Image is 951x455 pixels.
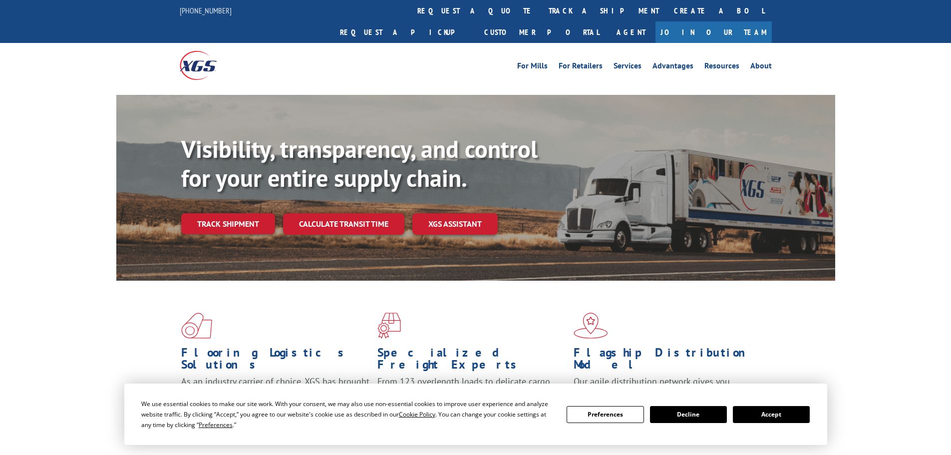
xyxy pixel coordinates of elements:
[181,347,370,376] h1: Flooring Logistics Solutions
[607,21,655,43] a: Agent
[477,21,607,43] a: Customer Portal
[655,21,772,43] a: Join Our Team
[377,347,566,376] h1: Specialized Freight Experts
[181,133,538,193] b: Visibility, transparency, and control for your entire supply chain.
[704,62,739,73] a: Resources
[614,62,641,73] a: Services
[650,406,727,423] button: Decline
[377,313,401,339] img: xgs-icon-focused-on-flooring-red
[733,406,810,423] button: Accept
[181,213,275,234] a: Track shipment
[283,213,404,235] a: Calculate transit time
[124,384,827,445] div: Cookie Consent Prompt
[180,5,232,15] a: [PHONE_NUMBER]
[559,62,603,73] a: For Retailers
[141,399,555,430] div: We use essential cookies to make our site work. With your consent, we may also use non-essential ...
[652,62,693,73] a: Advantages
[377,376,566,420] p: From 123 overlength loads to delicate cargo, our experienced staff knows the best way to move you...
[567,406,643,423] button: Preferences
[574,347,762,376] h1: Flagship Distribution Model
[750,62,772,73] a: About
[399,410,435,419] span: Cookie Policy
[574,313,608,339] img: xgs-icon-flagship-distribution-model-red
[181,313,212,339] img: xgs-icon-total-supply-chain-intelligence-red
[574,376,757,399] span: Our agile distribution network gives you nationwide inventory management on demand.
[181,376,369,411] span: As an industry carrier of choice, XGS has brought innovation and dedication to flooring logistics...
[199,421,233,429] span: Preferences
[332,21,477,43] a: Request a pickup
[517,62,548,73] a: For Mills
[412,213,498,235] a: XGS ASSISTANT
